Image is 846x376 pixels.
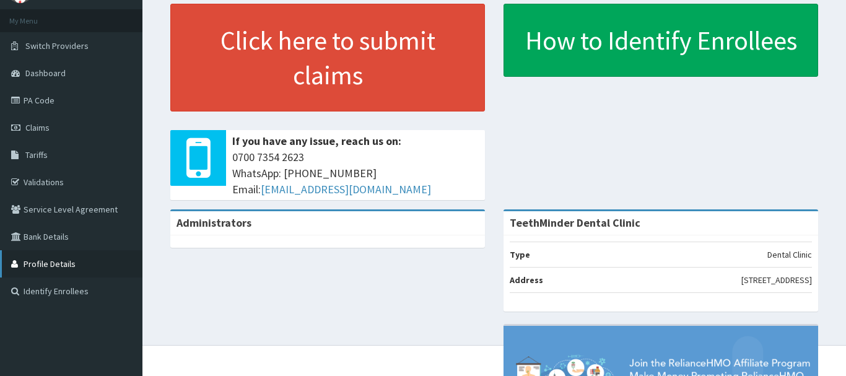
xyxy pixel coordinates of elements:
[510,249,530,260] b: Type
[25,122,50,133] span: Claims
[232,149,479,197] span: 0700 7354 2623 WhatsApp: [PHONE_NUMBER] Email:
[504,4,818,77] a: How to Identify Enrollees
[510,216,640,230] strong: TeethMinder Dental Clinic
[767,248,812,261] p: Dental Clinic
[170,4,485,111] a: Click here to submit claims
[177,216,251,230] b: Administrators
[261,182,431,196] a: [EMAIL_ADDRESS][DOMAIN_NAME]
[25,68,66,79] span: Dashboard
[25,149,48,160] span: Tariffs
[25,40,89,51] span: Switch Providers
[232,134,401,148] b: If you have any issue, reach us on:
[741,274,812,286] p: [STREET_ADDRESS]
[510,274,543,286] b: Address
